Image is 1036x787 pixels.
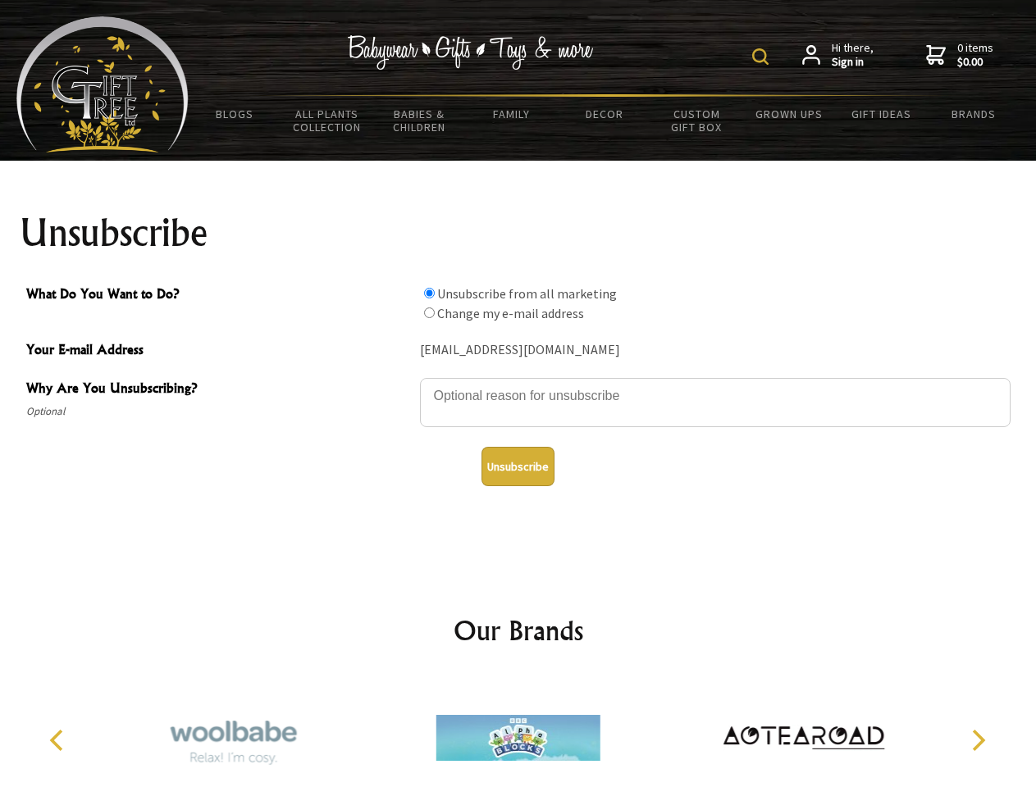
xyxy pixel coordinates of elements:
strong: $0.00 [957,55,993,70]
img: product search [752,48,769,65]
a: Hi there,Sign in [802,41,874,70]
span: Your E-mail Address [26,339,412,363]
a: Brands [928,97,1020,131]
a: All Plants Collection [281,97,374,144]
input: What Do You Want to Do? [424,288,435,298]
label: Unsubscribe from all marketing [437,285,617,302]
div: [EMAIL_ADDRESS][DOMAIN_NAME] [420,338,1011,363]
img: Babywear - Gifts - Toys & more [348,35,594,70]
a: Decor [558,97,650,131]
button: Unsubscribe [481,447,555,486]
span: Optional [26,402,412,421]
label: Change my e-mail address [437,305,584,321]
img: Babyware - Gifts - Toys and more... [16,16,189,152]
a: Babies & Children [373,97,466,144]
a: BLOGS [189,97,281,131]
button: Next [960,722,996,758]
span: 0 items [957,40,993,70]
button: Previous [41,722,77,758]
a: Gift Ideas [835,97,928,131]
span: What Do You Want to Do? [26,284,412,307]
h2: Our Brands [33,611,1004,650]
strong: Sign in [832,55,874,70]
span: Why Are You Unsubscribing? [26,378,412,402]
span: Hi there, [832,41,874,70]
a: Grown Ups [742,97,835,131]
textarea: Why Are You Unsubscribing? [420,378,1011,427]
input: What Do You Want to Do? [424,307,435,318]
a: Family [466,97,559,131]
a: Custom Gift Box [650,97,743,144]
a: 0 items$0.00 [926,41,993,70]
h1: Unsubscribe [20,213,1017,252]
